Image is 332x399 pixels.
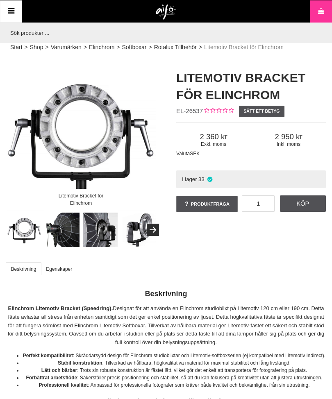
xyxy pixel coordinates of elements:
span: 33 [198,176,205,182]
a: Köp [280,195,326,212]
button: Next [147,224,159,236]
a: Rotalux Tillbehör [154,43,197,52]
span: SEK [190,151,200,156]
strong: Lätt och bärbar [41,367,77,373]
span: > [116,43,120,52]
a: Softboxar [122,43,147,52]
img: Robust konstruktion [83,213,118,247]
a: Produktfråga [176,196,238,212]
img: Litemotiv Bracket för Elinchrom [7,213,42,247]
strong: Stabil konstruktion [58,360,102,366]
li: : Säkerställer precis positionering och stabilitet, så att du kan fokusera på kreativitet utan at... [23,374,326,381]
input: Sök produkter ... [6,23,322,43]
span: > [199,43,202,52]
a: Sätt ett betyg [239,106,284,117]
strong: Förbättrat arbetsflöde [26,375,77,381]
div: Litemotiv Bracket för Elinchrom [43,189,118,211]
div: Kundbetyg: 0 [203,107,234,116]
span: Valuta [176,151,190,156]
li: : Skräddarsydd design för Elinchrom studioblixtar och Litemotiv-softboxserien (ej kompatibel med ... [23,352,326,359]
span: > [84,43,87,52]
img: Bracket on Softbox [45,213,80,247]
strong: Elinchrom Litemotiv Bracket (Speedring). [8,305,113,311]
strong: Perfekt kompatibilitet [23,353,73,358]
span: Inkl. moms [251,141,326,147]
h2: Beskrivning [6,289,326,299]
li: : Trots sin robusta konstruktion är fästet lätt, vilket gör det enkelt att transportera för fotog... [23,367,326,374]
a: Elinchrom [89,43,114,52]
span: > [148,43,152,52]
h1: Litemotiv Bracket för Elinchrom [176,69,326,104]
span: 2 950 [251,132,326,141]
a: Beskrivning [6,262,41,275]
li: : Tillverkad av hållbara, högkvalitativa material för maximal stabilitet och lång livslängd. [23,359,326,367]
a: Egenskaper [41,262,77,275]
span: > [45,43,48,52]
p: Designat för att använda en Elinchrom studioblixt på Litemotiv 120 cm eller 190 cm. Detta fäste a... [6,304,326,347]
a: Start [10,43,23,52]
span: EL-26537 [176,107,203,114]
span: > [25,43,28,52]
span: I lager [182,176,197,182]
i: I lager [207,176,214,182]
img: Anpassad för Elinchrom bajonett [121,213,156,247]
span: Litemotiv Bracket för Elinchrom [204,43,284,52]
img: logo.png [156,5,177,20]
a: Varumärken [51,43,82,52]
span: 2 360 [176,132,251,141]
span: Exkl. moms [176,141,251,147]
a: Shop [30,43,43,52]
strong: Professionell kvalitet [39,382,88,388]
li: : Anpassad för professionella fotografer som kräver både kvalitet och bekvämlighet från sin utrus... [23,381,326,389]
